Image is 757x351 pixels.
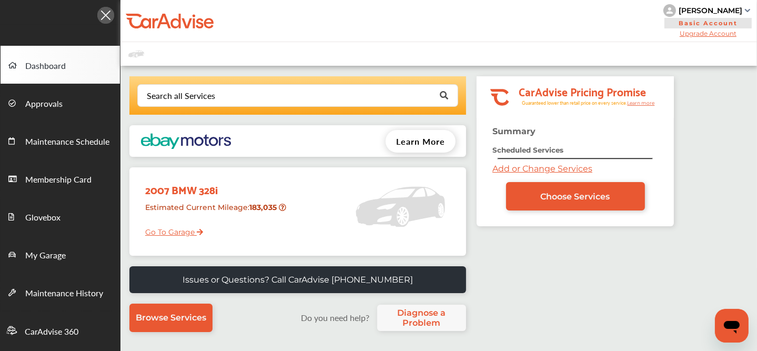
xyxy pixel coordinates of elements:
span: Dashboard [25,59,66,73]
span: Learn More [396,135,445,147]
img: sCxJUJ+qAmfqhQGDUl18vwLg4ZYJ6CxN7XmbOMBAAAAAElFTkSuQmCC [745,9,750,12]
span: Basic Account [664,18,752,28]
a: Maintenance History [1,273,120,311]
img: placeholder_car.fcab19be.svg [128,47,144,61]
div: [PERSON_NAME] [679,6,742,15]
label: Do you need help? [296,312,375,324]
a: Diagnose a Problem [377,305,466,331]
img: placeholder_car.5a1ece94.svg [356,173,445,241]
a: Issues or Questions? Call CarAdvise [PHONE_NUMBER] [129,266,466,293]
img: Icon.5fd9dcc7.svg [97,7,114,24]
p: Issues or Questions? Call CarAdvise [PHONE_NUMBER] [183,275,413,285]
span: My Garage [25,249,66,263]
iframe: Button to launch messaging window [715,309,749,343]
span: Upgrade Account [663,29,753,37]
img: knH8PDtVvWoAbQRylUukY18CTiRevjo20fAtgn5MLBQj4uumYvk2MzTtcAIzfGAtb1XOLVMAvhLuqoNAbL4reqehy0jehNKdM... [663,4,676,17]
span: Glovebox [25,211,60,225]
a: Choose Services [506,182,645,210]
span: Maintenance Schedule [25,135,109,149]
span: Maintenance History [25,287,103,300]
a: Membership Card [1,159,120,197]
a: Add or Change Services [492,164,592,174]
strong: Summary [492,126,536,136]
a: Browse Services [129,304,213,332]
tspan: Guaranteed lower than retail price on every service. [522,99,627,106]
div: Estimated Current Mileage : [137,198,291,225]
div: Search all Services [147,92,215,100]
span: Approvals [25,97,63,111]
a: Maintenance Schedule [1,122,120,159]
span: Diagnose a Problem [382,308,461,328]
a: Glovebox [1,197,120,235]
tspan: Learn more [627,100,655,106]
a: Go To Garage [137,219,203,239]
span: Choose Services [541,192,610,202]
span: Browse Services [136,313,206,323]
a: Approvals [1,84,120,122]
a: My Garage [1,235,120,273]
a: Dashboard [1,46,120,84]
tspan: CarAdvise Pricing Promise [519,82,646,101]
span: Membership Card [25,173,92,187]
div: 2007 BMW 328i [137,173,291,198]
strong: 183,035 [249,203,279,212]
span: CarAdvise 360 [25,325,78,339]
strong: Scheduled Services [492,146,563,154]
